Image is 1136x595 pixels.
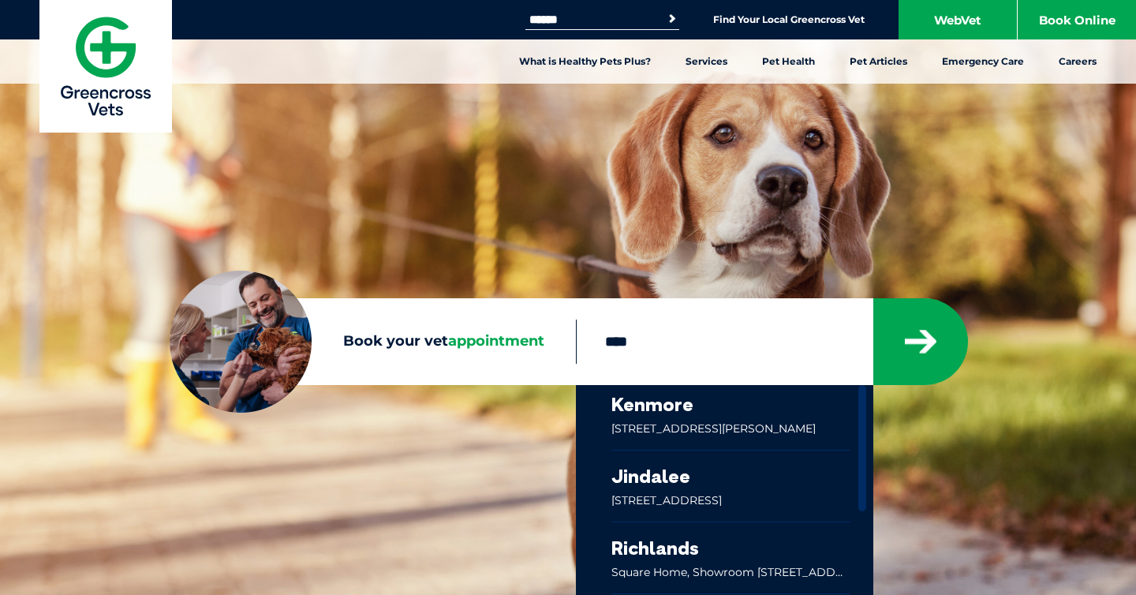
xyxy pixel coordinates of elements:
a: Pet Articles [832,39,925,84]
a: Services [668,39,745,84]
button: Search [664,11,680,27]
label: Book your vet [170,330,576,354]
a: Find Your Local Greencross Vet [713,13,865,26]
a: Pet Health [745,39,832,84]
a: Careers [1041,39,1114,84]
a: What is Healthy Pets Plus? [502,39,668,84]
span: appointment [448,332,544,350]
a: Emergency Care [925,39,1041,84]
